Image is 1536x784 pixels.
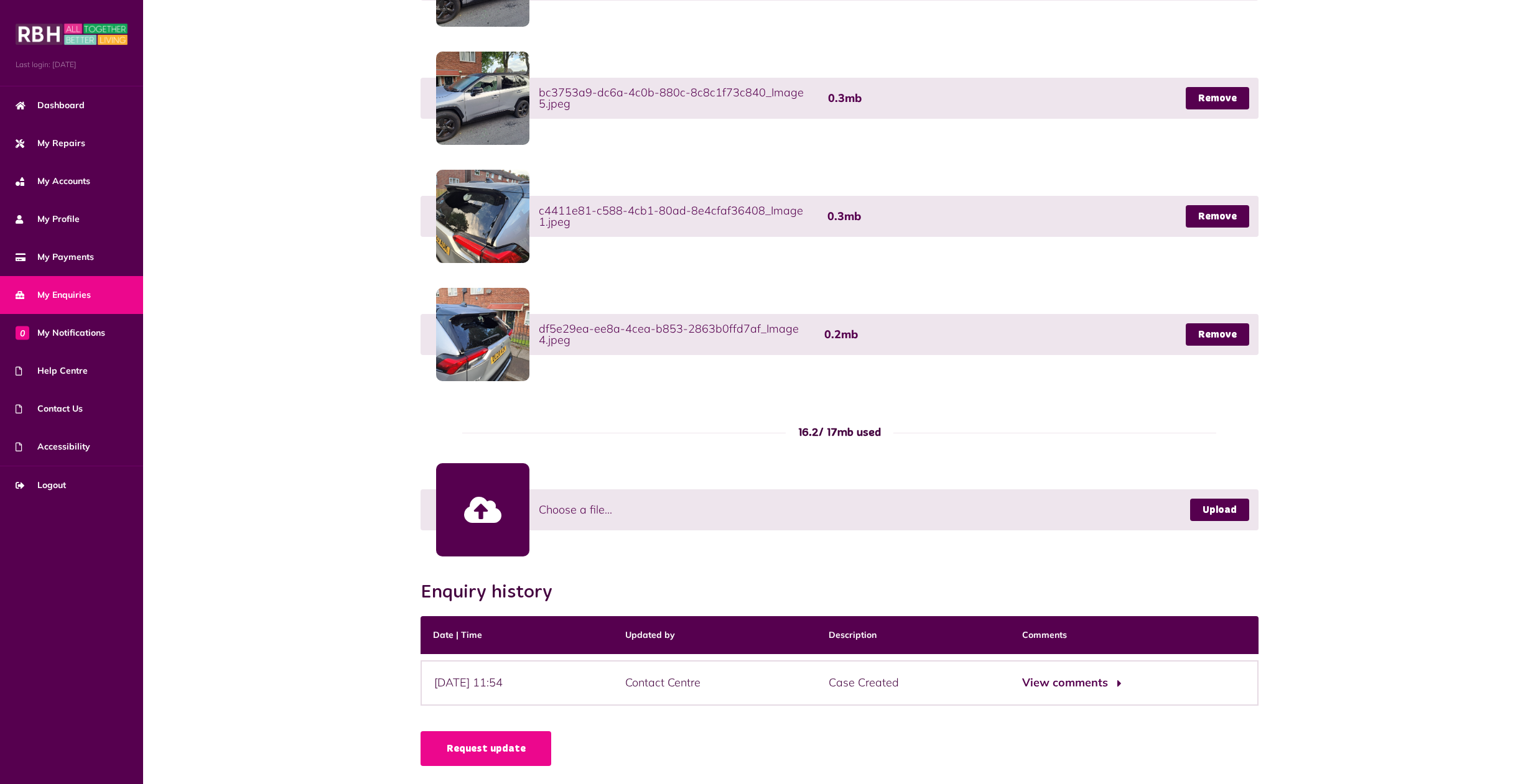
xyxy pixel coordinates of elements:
span: 0 [16,326,29,339]
img: MyRBH [16,22,128,47]
h2: Enquiry history [421,581,565,604]
span: Help Centre [16,364,88,377]
div: Contact Centre [613,660,816,706]
span: Choose a file... [539,501,612,518]
span: df5e29ea-ee8a-4cea-b853-2863b0ffd7af_Image 4.jpeg [539,323,811,346]
span: My Repairs [16,137,85,150]
span: Last login: [DATE] [16,59,128,70]
th: Updated by [613,616,816,654]
span: My Notifications [16,326,105,339]
span: c4411e81-c588-4cb1-80ad-8e4cfaf36408_Image 1.jpeg [539,205,815,228]
a: Request update [421,731,551,766]
th: Comments [1010,616,1259,654]
span: My Profile [16,213,80,226]
span: My Accounts [16,175,90,188]
span: Dashboard [16,99,85,112]
span: My Enquiries [16,288,91,302]
th: Description [816,616,1010,654]
span: 0.3mb [828,93,862,104]
div: / 17mb used [786,425,893,441]
a: Remove [1186,205,1249,228]
span: My Payments [16,251,94,264]
div: Case Created [816,660,1010,706]
div: [DATE] 11:54 [421,660,613,706]
span: Accessibility [16,440,90,453]
span: 0.2mb [824,329,858,340]
span: Logout [16,479,66,492]
a: Upload [1190,499,1249,521]
a: Remove [1186,87,1249,109]
span: 16.2 [798,427,819,438]
a: Remove [1186,323,1249,346]
th: Date | Time [421,616,613,654]
span: bc3753a9-dc6a-4c0b-880c-8c8c1f73c840_Image 5.jpeg [539,87,816,109]
button: View comments [1022,674,1119,692]
span: Contact Us [16,402,83,415]
span: 0.3mb [827,211,861,222]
